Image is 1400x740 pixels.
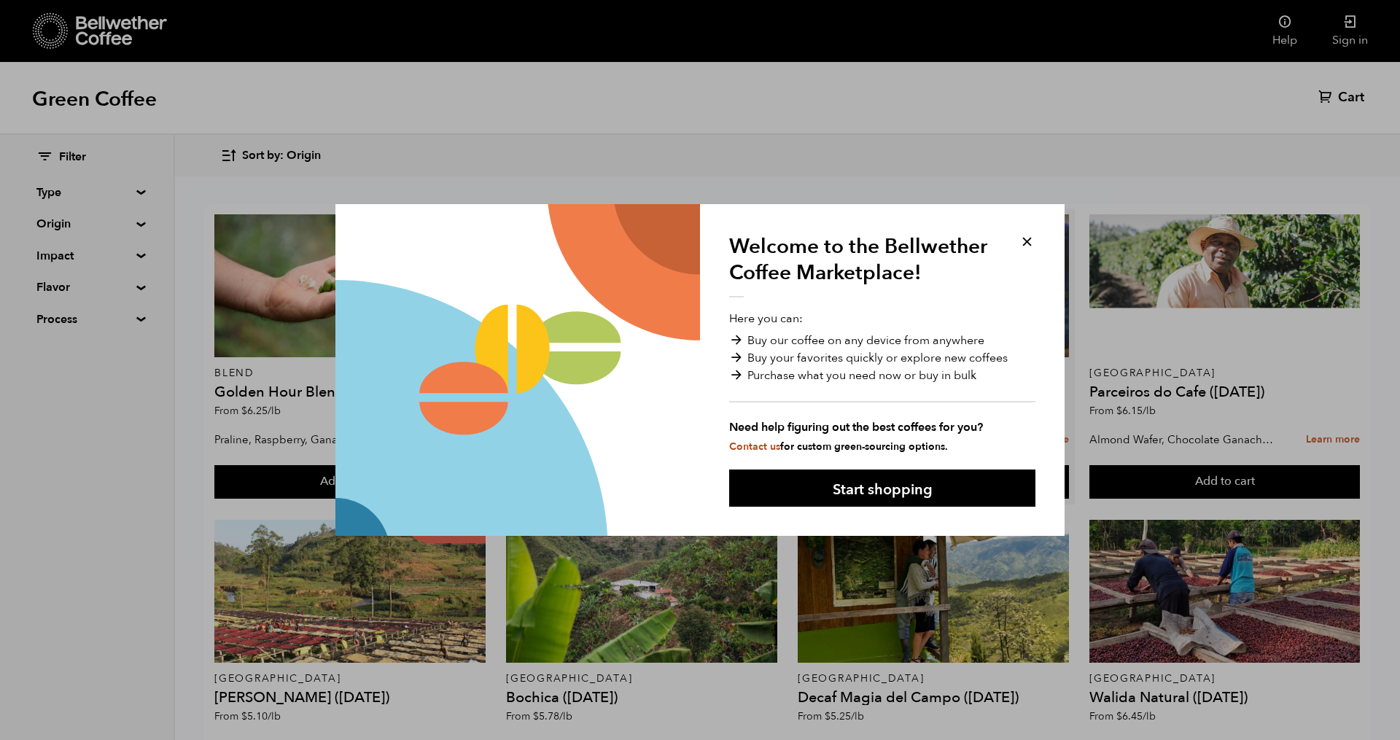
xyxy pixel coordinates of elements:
small: for custom green-sourcing options. [729,440,948,453]
a: Contact us [729,440,780,453]
li: Buy your favorites quickly or explore new coffees [729,349,1035,367]
li: Purchase what you need now or buy in bulk [729,367,1035,384]
h1: Welcome to the Bellwether Coffee Marketplace! [729,233,999,297]
li: Buy our coffee on any device from anywhere [729,332,1035,349]
strong: Need help figuring out the best coffees for you? [729,418,1035,436]
p: Here you can: [729,310,1035,454]
button: Start shopping [729,470,1035,507]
